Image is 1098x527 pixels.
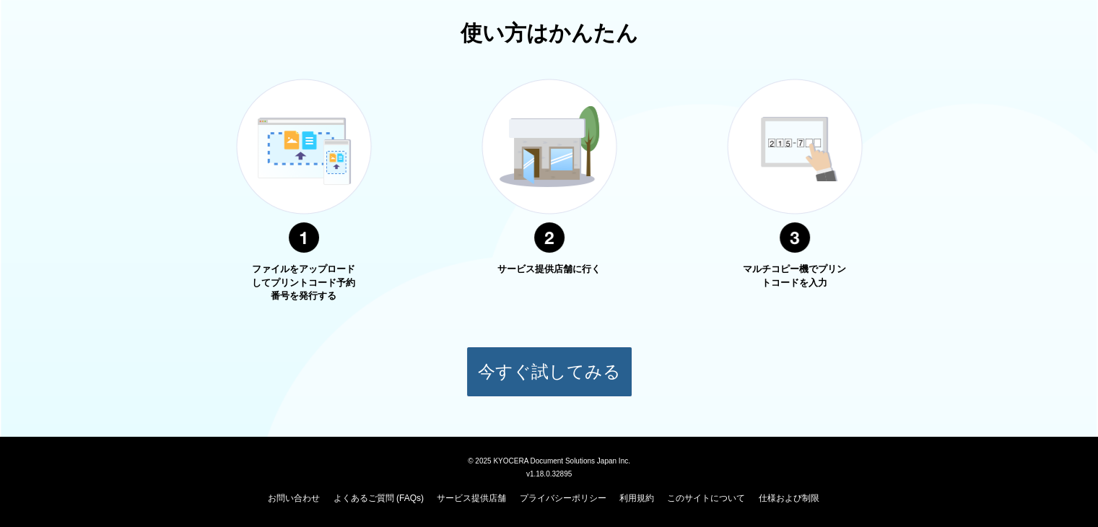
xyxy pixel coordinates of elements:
[759,493,819,503] a: 仕様および制限
[334,493,424,503] a: よくあるご質問 (FAQs)
[667,493,745,503] a: このサイトについて
[468,456,630,465] span: © 2025 KYOCERA Document Solutions Japan Inc.
[495,263,604,276] p: サービス提供店舗に行く
[466,347,632,397] button: 今すぐ試してみる
[437,493,506,503] a: サービス提供店舗
[619,493,654,503] a: 利用規約
[520,493,606,503] a: プライバシーポリシー
[526,469,572,478] span: v1.18.0.32895
[268,493,320,503] a: お問い合わせ
[741,263,849,289] p: マルチコピー機でプリントコードを入力
[250,263,358,303] p: ファイルをアップロードしてプリントコード予約番号を発行する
